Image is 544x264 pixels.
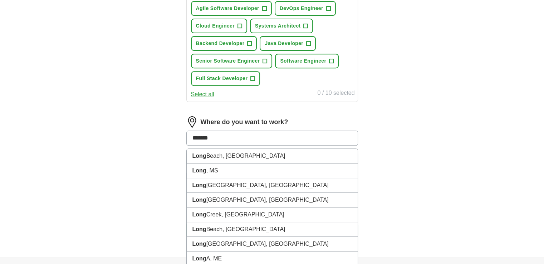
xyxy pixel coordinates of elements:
[192,153,206,159] strong: Long
[187,149,358,163] li: Beach, [GEOGRAPHIC_DATA]
[192,226,206,232] strong: Long
[187,237,358,251] li: [GEOGRAPHIC_DATA], [GEOGRAPHIC_DATA]
[192,255,206,261] strong: Long
[260,36,316,51] button: Java Developer
[196,5,259,12] span: Agile Software Developer
[250,19,313,33] button: Systems Architect
[196,57,260,65] span: Senior Software Engineer
[187,178,358,193] li: [GEOGRAPHIC_DATA], [GEOGRAPHIC_DATA]
[191,36,257,51] button: Backend Developer
[192,197,206,203] strong: Long
[192,241,206,247] strong: Long
[192,211,206,217] strong: Long
[265,40,303,47] span: Java Developer
[255,22,301,30] span: Systems Architect
[317,89,354,99] div: 0 / 10 selected
[196,40,245,47] span: Backend Developer
[275,1,336,16] button: DevOps Engineer
[280,57,326,65] span: Software Engineer
[192,182,206,188] strong: Long
[191,19,247,33] button: Cloud Engineer
[186,116,198,128] img: location.png
[187,207,358,222] li: Creek, [GEOGRAPHIC_DATA]
[275,54,339,68] button: Software Engineer
[196,75,248,82] span: Full Stack Developer
[191,54,273,68] button: Senior Software Engineer
[196,22,235,30] span: Cloud Engineer
[191,90,214,99] button: Select all
[192,167,206,173] strong: Long
[191,1,272,16] button: Agile Software Developer
[187,193,358,207] li: [GEOGRAPHIC_DATA], [GEOGRAPHIC_DATA]
[201,117,288,127] label: Where do you want to work?
[187,222,358,237] li: Beach, [GEOGRAPHIC_DATA]
[280,5,323,12] span: DevOps Engineer
[187,163,358,178] li: , MS
[191,71,260,86] button: Full Stack Developer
